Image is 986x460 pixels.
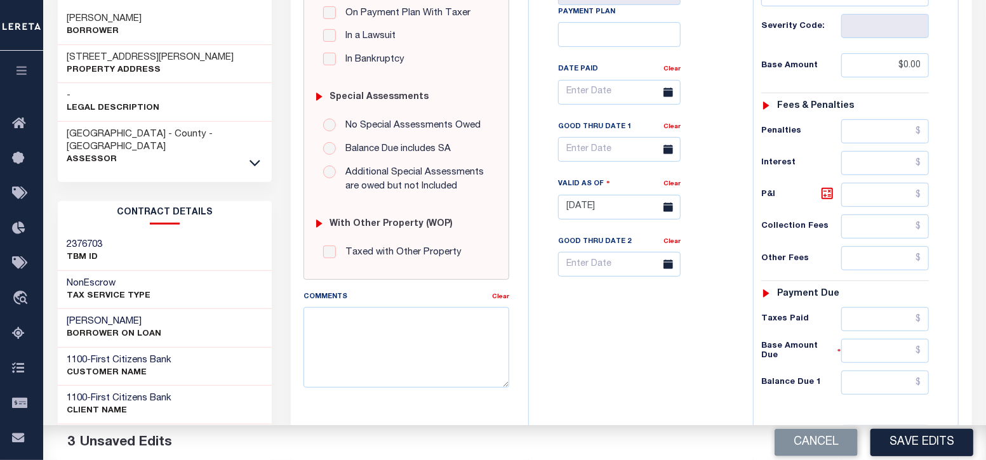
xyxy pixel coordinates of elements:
input: $ [841,119,929,143]
input: Enter Date [558,137,681,162]
label: Additional Special Assessments are owed but not Included [339,166,490,194]
p: Tax Service Type [67,290,151,303]
input: Enter Date [558,195,681,220]
a: Clear [663,239,681,245]
h6: Balance Due 1 [761,378,841,388]
input: Enter Date [558,252,681,277]
h6: Severity Code: [761,22,841,32]
h2: CONTRACT details [58,201,272,225]
button: Save Edits [870,429,973,456]
h3: 2376703 [67,239,103,251]
h6: Taxes Paid [761,314,841,324]
a: Clear [663,124,681,130]
a: Clear [663,181,681,187]
span: Unsaved Edits [80,436,172,449]
input: $ [841,214,929,239]
h3: [PERSON_NAME] [67,315,162,328]
label: On Payment Plan With Taxer [339,6,470,21]
span: First Citizens Bank [91,393,172,403]
h6: Base Amount Due [761,341,841,361]
label: In Bankruptcy [339,53,404,67]
a: Clear [492,294,509,300]
h6: Base Amount [761,61,841,71]
label: Comments [303,292,347,303]
a: Clear [663,66,681,72]
h3: [STREET_ADDRESS][PERSON_NAME] [67,51,234,64]
h6: Collection Fees [761,221,841,232]
p: CUSTOMER Name [67,367,172,379]
input: $ [841,53,929,77]
h3: [PERSON_NAME] [67,13,142,25]
label: Good Thru Date 2 [558,237,631,247]
span: First Citizens Bank [91,355,172,365]
label: No Special Assessments Owed [339,119,481,133]
input: $ [841,183,929,207]
h3: [GEOGRAPHIC_DATA] - County - [GEOGRAPHIC_DATA] [67,128,263,154]
p: TBM ID [67,251,103,264]
input: $ [841,151,929,175]
input: $ [841,339,929,363]
label: Good Thru Date 1 [558,122,631,133]
span: 3 [67,436,75,449]
input: $ [841,371,929,395]
h3: - [67,354,172,367]
label: Balance Due includes SA [339,142,451,157]
label: Payment Plan [558,7,615,18]
p: Legal Description [67,102,160,115]
p: Borrower [67,25,142,38]
label: In a Lawsuit [339,29,396,44]
p: Assessor [67,154,263,166]
input: $ [841,246,929,270]
p: CLIENT Name [67,405,172,417]
h3: NonEscrow [67,277,151,290]
label: Date Paid [558,64,598,75]
h6: Payment due [777,289,839,299]
h6: P&I [761,186,841,204]
span: 1100 [67,393,88,403]
h3: - [67,89,160,102]
h6: Fees & Penalties [777,101,854,112]
label: Valid as Of [558,178,610,190]
h6: Penalties [761,126,841,136]
p: Property Address [67,64,234,77]
h3: - [67,392,172,405]
button: Cancel [775,429,858,456]
h6: with Other Property (WOP) [330,219,453,230]
h6: Interest [761,158,841,168]
h6: Special Assessments [330,92,429,103]
input: Enter Date [558,80,681,105]
input: $ [841,307,929,331]
label: Taxed with Other Property [339,246,462,260]
i: travel_explore [12,291,32,307]
span: 1100 [67,355,88,365]
p: BORROWER ON LOAN [67,328,162,341]
h6: Other Fees [761,254,841,264]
